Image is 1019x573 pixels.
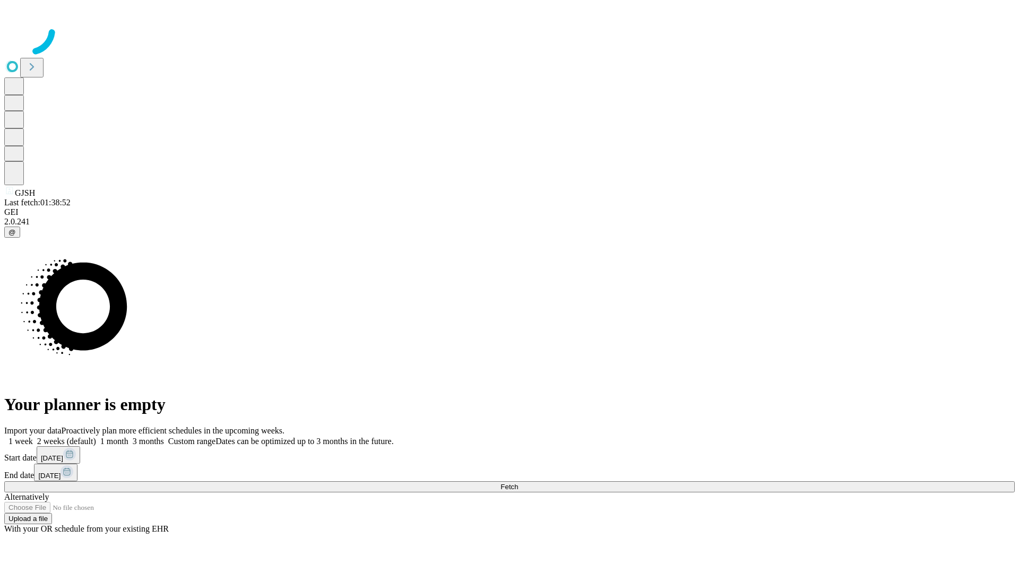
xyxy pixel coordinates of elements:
[4,524,169,533] span: With your OR schedule from your existing EHR
[37,446,80,464] button: [DATE]
[4,513,52,524] button: Upload a file
[8,228,16,236] span: @
[4,492,49,501] span: Alternatively
[500,483,518,491] span: Fetch
[8,437,33,446] span: 1 week
[34,464,77,481] button: [DATE]
[38,472,61,480] span: [DATE]
[168,437,215,446] span: Custom range
[15,188,35,197] span: GJSH
[215,437,393,446] span: Dates can be optimized up to 3 months in the future.
[133,437,164,446] span: 3 months
[62,426,284,435] span: Proactively plan more efficient schedules in the upcoming weeks.
[4,395,1015,414] h1: Your planner is empty
[4,446,1015,464] div: Start date
[4,426,62,435] span: Import your data
[4,207,1015,217] div: GEI
[4,198,71,207] span: Last fetch: 01:38:52
[37,437,96,446] span: 2 weeks (default)
[100,437,128,446] span: 1 month
[4,227,20,238] button: @
[4,217,1015,227] div: 2.0.241
[4,464,1015,481] div: End date
[41,454,63,462] span: [DATE]
[4,481,1015,492] button: Fetch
